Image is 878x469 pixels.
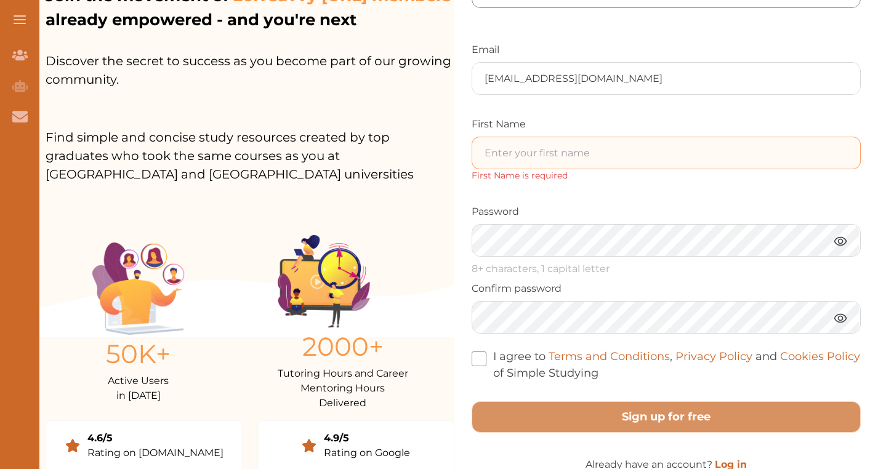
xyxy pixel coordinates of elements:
p: Active Users in [DATE] [92,374,185,403]
div: Rating on [DOMAIN_NAME] [87,446,224,460]
img: eye.3286bcf0.webp [833,310,848,326]
button: Sign up for free [472,401,861,433]
p: Email [472,42,861,57]
p: Confirm password [472,281,861,296]
img: Group%201403.ccdcecb8.png [278,235,370,327]
a: Terms and Conditions [549,350,670,363]
a: Cookies Policy [780,350,860,363]
p: Password [472,204,861,219]
p: Find simple and concise study resources created by top graduates who took the same courses as you... [46,108,454,203]
p: First Name [472,117,861,132]
img: Illustration.25158f3c.png [92,243,185,335]
p: 2000+ [278,327,408,366]
div: 4.6/5 [87,431,224,446]
p: 8+ characters, 1 capital letter [472,262,861,276]
img: eye.3286bcf0.webp [833,233,848,249]
label: I agree to , and of Simple Studying [472,348,861,382]
a: Privacy Policy [675,350,752,363]
input: Enter your email [472,63,860,94]
p: Discover the secret to success as you become part of our growing community. [46,32,454,108]
input: Enter your first name [472,137,860,169]
p: 50K+ [92,335,185,374]
div: First Name is required [472,169,861,182]
div: Rating on Google [324,446,410,460]
p: Tutoring Hours and Career Mentoring Hours Delivered [278,366,408,411]
div: 4.9/5 [324,431,410,446]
